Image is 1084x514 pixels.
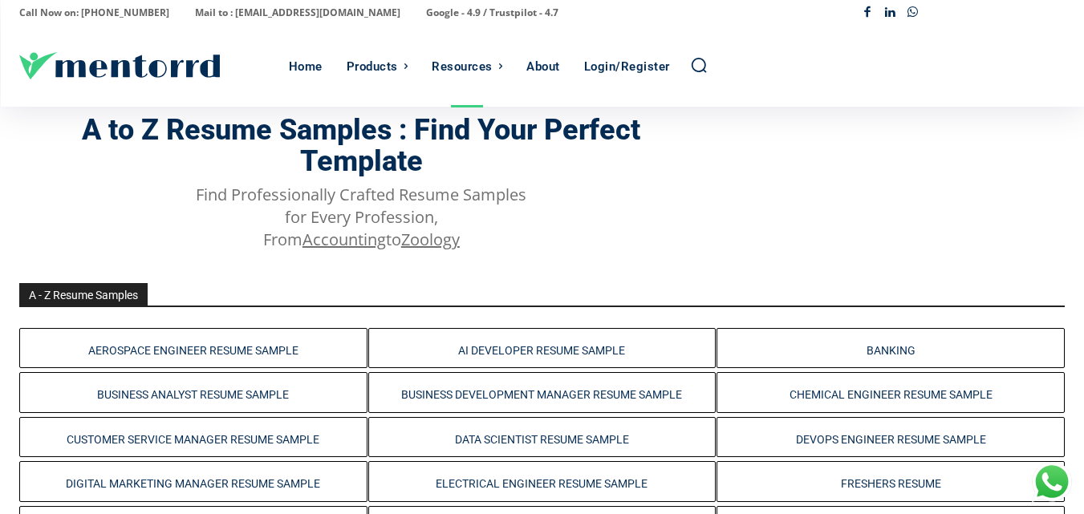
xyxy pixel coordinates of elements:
div: Home [289,26,323,107]
a: Chemical Engineer Resume Sample [790,388,993,401]
a: Customer Service Manager Resume Sample [67,433,319,446]
u: Zoology [401,229,460,250]
a: Business Development Manager Resume Sample [401,388,682,401]
div: Products [347,26,398,107]
p: Call Now on: [PHONE_NUMBER] [19,2,169,24]
a: Aerospace Engineer Resume Sample [88,344,298,357]
a: Search [690,56,708,74]
a: Facebook [855,2,879,25]
a: Freshers Resume [841,477,941,490]
span: A - Z Resume Samples [19,283,148,306]
a: Login/Register [576,26,678,107]
p: Find Professionally Crafted Resume Samples for Every Profession, From to [190,184,532,251]
a: Products [339,26,416,107]
u: Accounting [302,229,386,250]
a: AI Developer Resume Sample [458,344,625,357]
div: About [526,26,560,107]
a: Banking [867,344,916,357]
h3: A to Z Resume Samples : Find Your Perfect Template [19,115,704,178]
div: Resources [432,26,493,107]
a: Logo [19,52,281,79]
a: Business Analyst Resume Sample [97,388,289,401]
div: Chat with Us [1032,462,1072,502]
a: About [518,26,568,107]
a: Linkedin [879,2,902,25]
a: Resources [424,26,510,107]
p: Google - 4.9 / Trustpilot - 4.7 [426,2,558,24]
a: Home [281,26,331,107]
a: Whatsapp [901,2,924,25]
div: Login/Register [584,26,670,107]
a: Electrical Engineer Resume Sample [436,477,648,490]
p: Mail to : [EMAIL_ADDRESS][DOMAIN_NAME] [195,2,400,24]
a: Data Scientist Resume Sample [455,433,629,446]
a: Digital Marketing Manager Resume Sample [66,477,320,490]
a: Devops Engineer Resume Sample [796,433,986,446]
